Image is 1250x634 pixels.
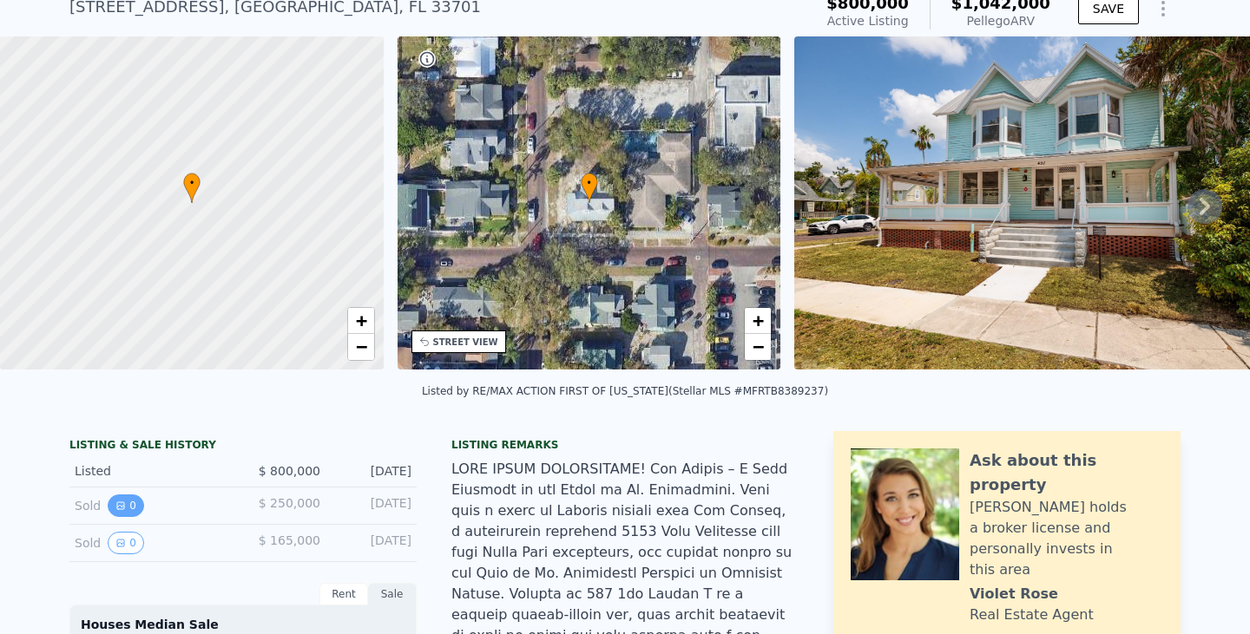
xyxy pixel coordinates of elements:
[75,532,229,554] div: Sold
[75,462,229,480] div: Listed
[745,334,771,360] a: Zoom out
[108,532,144,554] button: View historical data
[745,308,771,334] a: Zoom in
[75,494,229,517] div: Sold
[348,308,374,334] a: Zoom in
[368,583,417,605] div: Sale
[81,616,405,633] div: Houses Median Sale
[433,336,498,349] div: STREET VIEW
[183,173,201,203] div: •
[334,532,411,554] div: [DATE]
[970,497,1163,580] div: [PERSON_NAME] holds a broker license and personally invests in this area
[451,438,799,452] div: Listing remarks
[422,385,828,397] div: Listed by RE/MAX ACTION FIRST OF [US_STATE] (Stellar MLS #MFRTB8389237)
[355,336,366,357] span: −
[259,496,320,510] span: $ 250,000
[970,605,1094,625] div: Real Estate Agent
[108,494,144,517] button: View historical data
[970,584,1058,605] div: Violet Rose
[334,462,411,480] div: [DATE]
[319,583,368,605] div: Rent
[355,310,366,331] span: +
[69,438,417,455] div: LISTING & SALE HISTORY
[581,173,598,203] div: •
[827,14,909,28] span: Active Listing
[753,310,764,331] span: +
[581,175,598,191] span: •
[259,533,320,547] span: $ 165,000
[183,175,201,191] span: •
[348,334,374,360] a: Zoom out
[753,336,764,357] span: −
[970,448,1163,497] div: Ask about this property
[334,494,411,517] div: [DATE]
[259,464,320,478] span: $ 800,000
[951,12,1050,29] div: Pellego ARV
